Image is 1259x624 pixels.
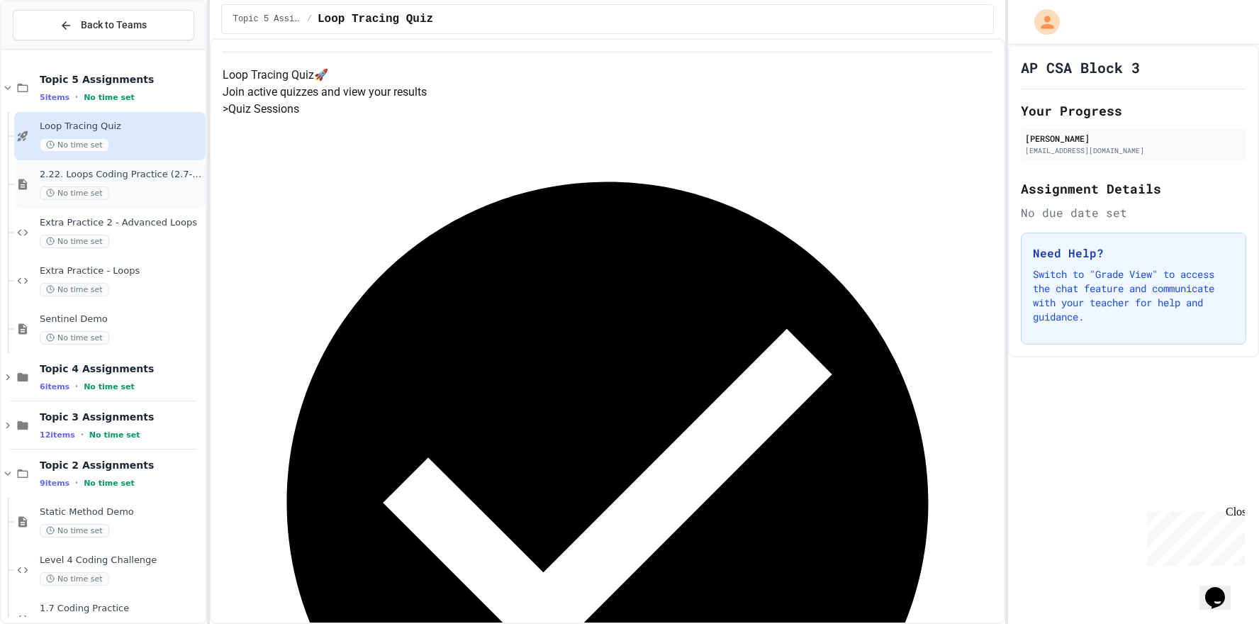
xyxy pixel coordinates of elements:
[89,430,140,440] span: No time set
[223,84,993,101] p: Join active quizzes and view your results
[40,217,203,229] span: Extra Practice 2 - Advanced Loops
[40,555,203,567] span: Level 4 Coding Challenge
[81,18,147,33] span: Back to Teams
[1021,179,1246,199] h2: Assignment Details
[40,430,75,440] span: 12 items
[40,506,203,518] span: Static Method Demo
[307,13,312,25] span: /
[84,93,135,102] span: No time set
[75,91,78,103] span: •
[223,101,993,118] h5: > Quiz Sessions
[40,331,109,345] span: No time set
[1025,145,1242,156] div: [EMAIL_ADDRESS][DOMAIN_NAME]
[40,603,203,615] span: 1.7 Coding Practice
[40,265,203,277] span: Extra Practice - Loops
[40,121,203,133] span: Loop Tracing Quiz
[84,479,135,488] span: No time set
[40,93,69,102] span: 5 items
[40,479,69,488] span: 9 items
[13,10,194,40] button: Back to Teams
[40,382,69,391] span: 6 items
[75,477,78,489] span: •
[40,524,109,537] span: No time set
[40,186,109,200] span: No time set
[6,6,98,90] div: Chat with us now!Close
[40,169,203,181] span: 2.22. Loops Coding Practice (2.7-2.12)
[81,429,84,440] span: •
[1021,101,1246,121] h2: Your Progress
[40,313,203,325] span: Sentinel Demo
[84,382,135,391] span: No time set
[40,362,203,375] span: Topic 4 Assignments
[75,381,78,392] span: •
[1021,204,1246,221] div: No due date set
[223,67,993,84] h4: Loop Tracing Quiz 🚀
[40,73,203,86] span: Topic 5 Assignments
[40,138,109,152] span: No time set
[1199,567,1245,610] iframe: chat widget
[40,235,109,248] span: No time set
[40,572,109,586] span: No time set
[1033,245,1234,262] h3: Need Help?
[40,283,109,296] span: No time set
[40,411,203,423] span: Topic 3 Assignments
[1025,132,1242,145] div: [PERSON_NAME]
[1033,267,1234,324] p: Switch to "Grade View" to access the chat feature and communicate with your teacher for help and ...
[1141,506,1245,566] iframe: chat widget
[40,459,203,472] span: Topic 2 Assignments
[1019,6,1063,38] div: My Account
[1021,57,1140,77] h1: AP CSA Block 3
[318,11,433,28] span: Loop Tracing Quiz
[233,13,301,25] span: Topic 5 Assignments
